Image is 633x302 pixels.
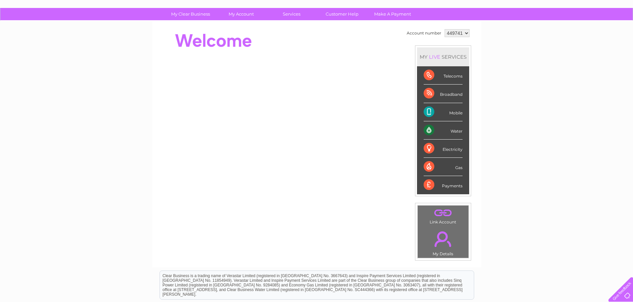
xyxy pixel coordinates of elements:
a: . [419,227,467,251]
td: Link Account [417,205,469,226]
a: Energy [533,28,547,33]
div: Payments [424,176,463,194]
a: Water [516,28,529,33]
td: Account number [405,28,443,39]
div: Gas [424,158,463,176]
div: Clear Business is a trading name of Verastar Limited (registered in [GEOGRAPHIC_DATA] No. 3667643... [160,4,474,32]
a: Log out [611,28,627,33]
div: Telecoms [424,66,463,85]
div: Broadband [424,85,463,103]
a: Customer Help [315,8,369,20]
div: LIVE [428,54,442,60]
div: Water [424,121,463,140]
td: My Details [417,226,469,258]
a: My Clear Business [163,8,218,20]
div: Electricity [424,140,463,158]
a: Make A Payment [365,8,420,20]
img: logo.png [22,17,56,37]
div: MY SERVICES [417,47,469,66]
a: 0333 014 3131 [508,3,554,12]
a: My Account [214,8,268,20]
div: Mobile [424,103,463,121]
a: Blog [575,28,585,33]
a: Contact [589,28,605,33]
a: Telecoms [551,28,571,33]
a: . [419,207,467,219]
a: Services [264,8,319,20]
